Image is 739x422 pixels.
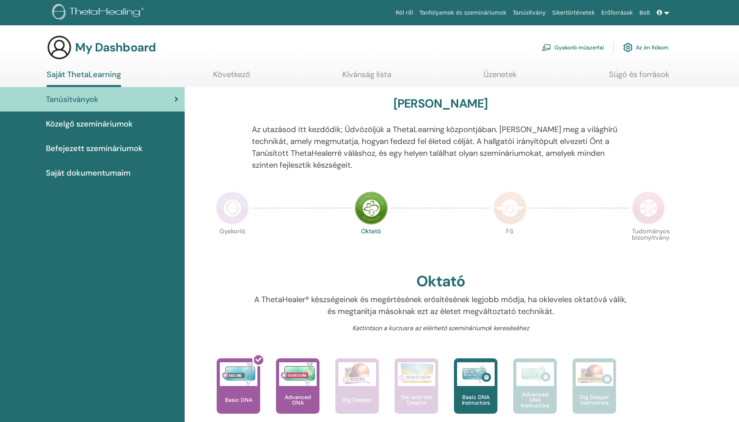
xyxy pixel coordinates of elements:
a: Tanfolyamok és szemináriumok [416,6,510,20]
img: Dig Deeper [338,362,376,386]
p: Dig Deeper Instructors [573,394,616,405]
a: Az én fiókom [623,39,669,56]
p: Oktató [355,228,388,261]
p: Az utazásod itt kezdődik; Üdvözöljük a ThetaLearning központjában. [PERSON_NAME] meg a világhírű ... [252,123,629,171]
a: Saját ThetaLearning [47,70,121,87]
a: Erőforrások [598,6,636,20]
p: Dig Deeper [339,397,375,403]
img: generic-user-icon.jpg [47,35,72,60]
a: Tanúsítvány [510,6,549,20]
img: Basic DNA [220,362,257,386]
a: Súgó és források [609,70,669,85]
p: You and the Creator [395,394,438,405]
img: chalkboard-teacher.svg [542,44,551,51]
p: A ThetaHealer® készségeinek és megértésének erősítésének legjobb módja, ha okleveles oktatóvá vál... [252,293,629,317]
img: Advanced DNA Instructors [516,362,554,386]
a: Sikertörténetek [549,6,598,20]
p: Advanced DNA Instructors [513,392,557,408]
span: Saját dokumentumaim [46,167,130,179]
a: Ról ről [393,6,416,20]
span: Befejezett szemináriumok [46,142,143,154]
h3: [PERSON_NAME] [393,97,488,111]
p: Fő [493,228,527,261]
img: Certificate of Science [632,191,665,225]
img: Practitioner [216,191,249,225]
p: Gyakorló [216,228,249,261]
a: Kívánság lista [342,70,391,85]
img: You and the Creator [398,362,435,384]
img: logo.png [52,4,147,22]
a: Gyakorló műszerfal [542,39,604,56]
p: Advanced DNA [276,394,319,405]
a: Bolt [636,6,654,20]
a: Üzenetek [484,70,517,85]
span: Közelgő szemináriumok [46,118,133,130]
img: Master [493,191,527,225]
a: Következő [213,70,250,85]
img: cog.svg [623,41,633,54]
p: Kattintson a kurzusra az elérhető szemináriumok kereséséhez [252,324,629,333]
p: Basic DNA Instructors [454,394,497,405]
span: Tanúsítványok [46,93,98,105]
p: Tudományos bizonyítvány [632,228,665,261]
img: Dig Deeper Instructors [576,362,613,386]
h2: Oktató [416,273,465,291]
h3: My Dashboard [75,40,156,55]
img: Advanced DNA [279,362,317,386]
img: Instructor [355,191,388,225]
img: Basic DNA Instructors [457,362,495,386]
